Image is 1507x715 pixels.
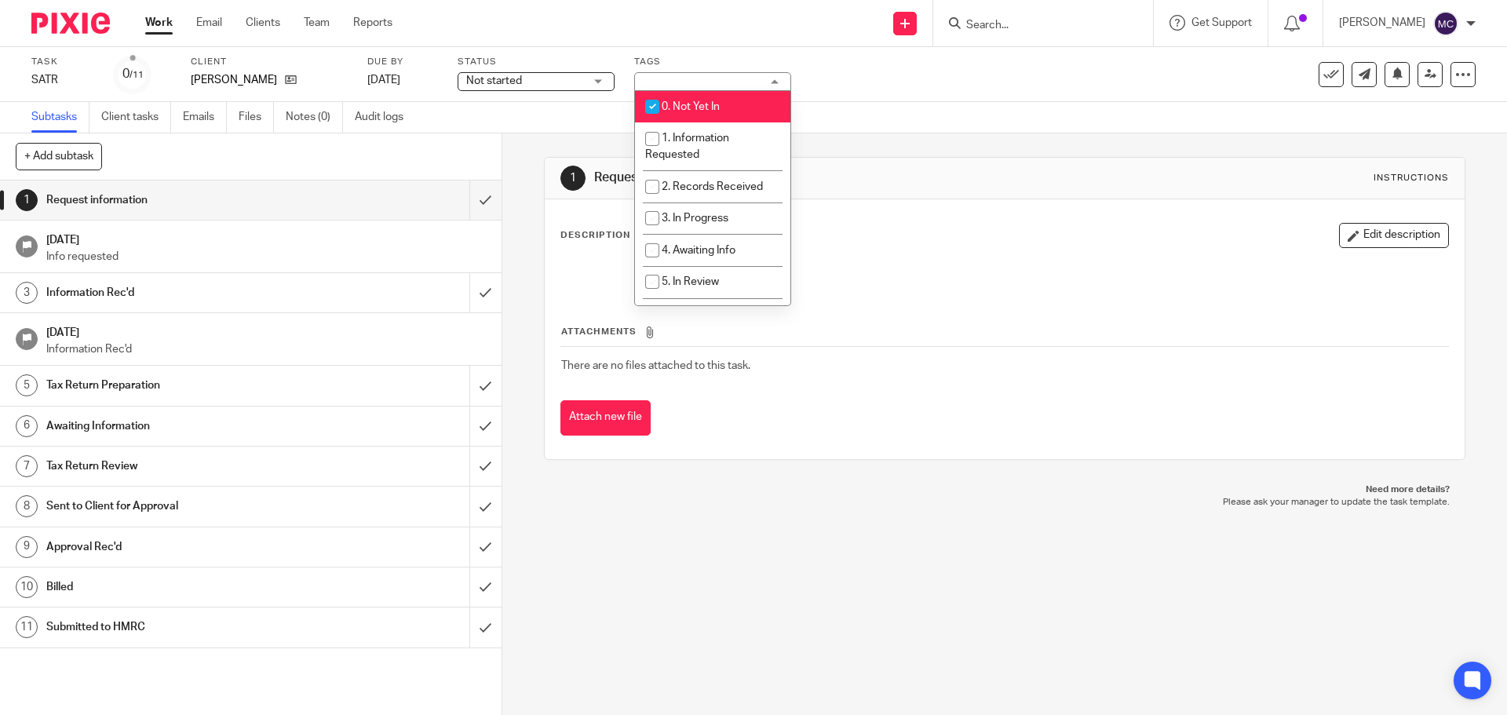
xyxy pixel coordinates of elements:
[560,400,651,436] button: Attach new file
[634,56,791,68] label: Tags
[662,245,735,256] span: 4. Awaiting Info
[16,455,38,477] div: 7
[196,15,222,31] a: Email
[46,535,318,559] h1: Approval Rec'd
[145,15,173,31] a: Work
[560,496,1449,509] p: Please ask your manager to update the task template.
[1339,223,1449,248] button: Edit description
[662,276,719,287] span: 5. In Review
[353,15,392,31] a: Reports
[355,102,415,133] a: Audit logs
[16,374,38,396] div: 5
[16,189,38,211] div: 1
[16,282,38,304] div: 3
[662,181,763,192] span: 2. Records Received
[191,72,277,88] p: [PERSON_NAME]
[46,228,486,248] h1: [DATE]
[46,454,318,478] h1: Tax Return Review
[31,72,94,88] div: SATR
[662,213,728,224] span: 3. In Progress
[183,102,227,133] a: Emails
[46,249,486,264] p: Info requested
[304,15,330,31] a: Team
[122,65,144,83] div: 0
[1191,17,1252,28] span: Get Support
[965,19,1106,33] input: Search
[46,494,318,518] h1: Sent to Client for Approval
[16,415,38,437] div: 6
[16,616,38,638] div: 11
[101,102,171,133] a: Client tasks
[1374,172,1449,184] div: Instructions
[46,414,318,438] h1: Awaiting Information
[561,360,750,371] span: There are no files attached to this task.
[367,56,438,68] label: Due by
[246,15,280,31] a: Clients
[31,102,89,133] a: Subtasks
[46,374,318,397] h1: Tax Return Preparation
[46,615,318,639] h1: Submitted to HMRC
[560,229,630,242] p: Description
[46,575,318,599] h1: Billed
[31,13,110,34] img: Pixie
[16,143,102,170] button: + Add subtask
[46,341,486,357] p: Information Rec'd
[46,281,318,305] h1: Information Rec'd
[286,102,343,133] a: Notes (0)
[130,71,144,79] small: /11
[1339,15,1425,31] p: [PERSON_NAME]
[191,56,348,68] label: Client
[645,133,729,160] span: 1. Information Requested
[594,170,1038,186] h1: Request information
[367,75,400,86] span: [DATE]
[662,101,720,112] span: 0. Not Yet In
[16,576,38,598] div: 10
[560,483,1449,496] p: Need more details?
[46,321,486,341] h1: [DATE]
[458,56,615,68] label: Status
[16,536,38,558] div: 9
[16,495,38,517] div: 8
[46,188,318,212] h1: Request information
[1433,11,1458,36] img: svg%3E
[239,102,274,133] a: Files
[31,56,94,68] label: Task
[466,75,522,86] span: Not started
[560,166,586,191] div: 1
[561,327,637,336] span: Attachments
